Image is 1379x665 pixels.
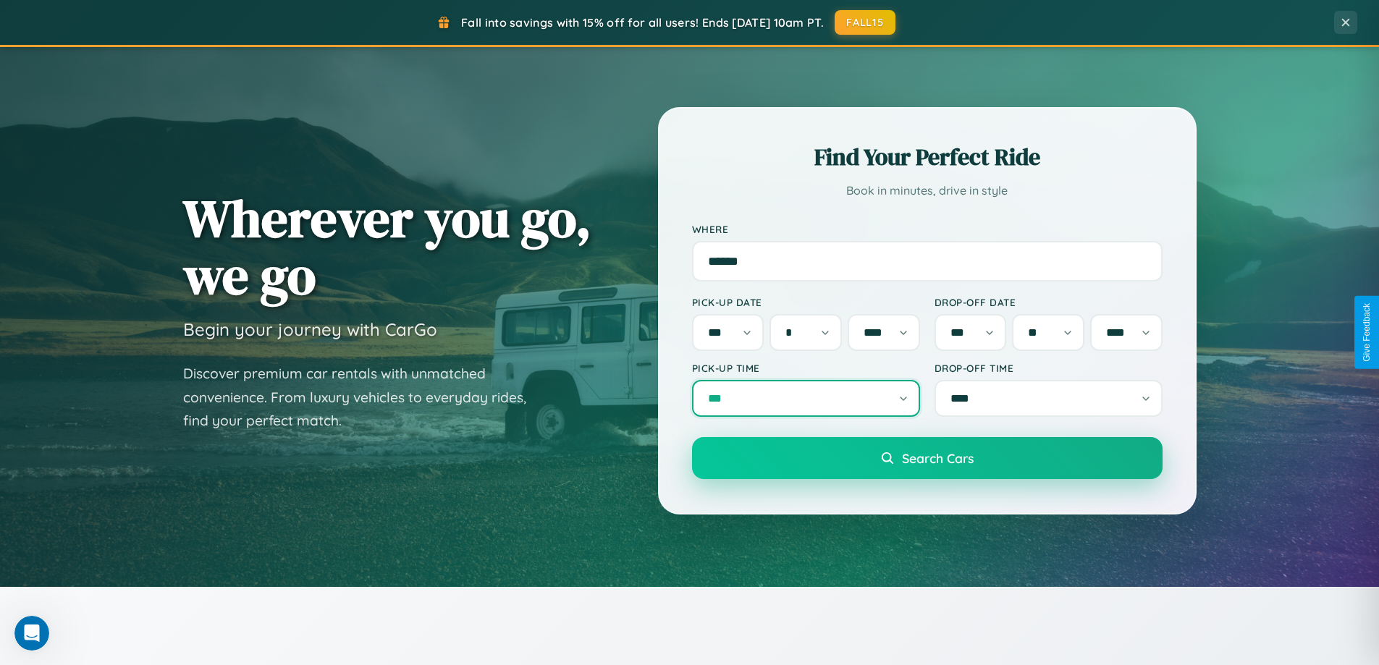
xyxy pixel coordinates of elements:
span: Fall into savings with 15% off for all users! Ends [DATE] 10am PT. [461,15,824,30]
p: Discover premium car rentals with unmatched convenience. From luxury vehicles to everyday rides, ... [183,362,545,433]
p: Book in minutes, drive in style [692,180,1163,201]
iframe: Intercom live chat [14,616,49,651]
label: Drop-off Time [935,362,1163,374]
label: Pick-up Date [692,296,920,308]
button: Search Cars [692,437,1163,479]
label: Pick-up Time [692,362,920,374]
div: Give Feedback [1362,303,1372,362]
h3: Begin your journey with CarGo [183,318,437,340]
h1: Wherever you go, we go [183,190,591,304]
h2: Find Your Perfect Ride [692,141,1163,173]
button: FALL15 [835,10,895,35]
span: Search Cars [902,450,974,466]
label: Drop-off Date [935,296,1163,308]
label: Where [692,223,1163,235]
